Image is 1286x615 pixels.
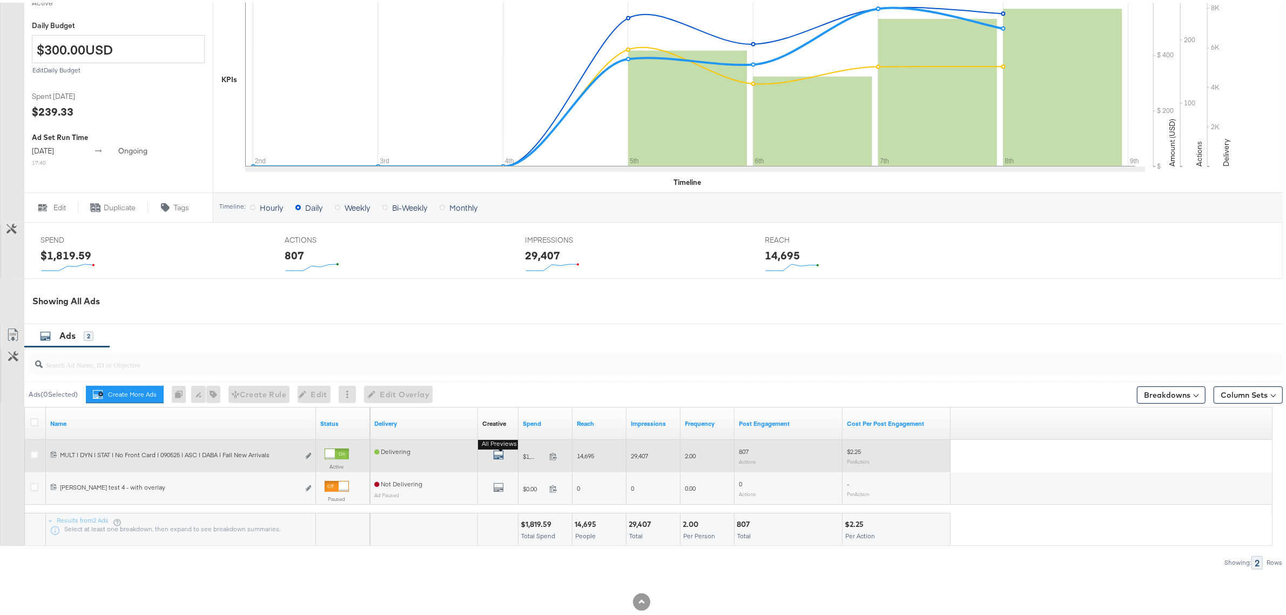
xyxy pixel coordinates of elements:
div: 807 [737,517,753,527]
button: Edit [24,198,78,211]
a: The total amount spent to date. [523,417,568,425]
a: The number of people your ad was served to. [577,417,622,425]
div: 0 [172,383,191,400]
button: Column Sets [1214,384,1283,401]
span: Delivering [374,445,410,453]
span: Total Spend [521,529,555,537]
div: 807 [285,245,304,260]
span: 2.00 [685,449,696,457]
label: Paused [325,493,349,500]
div: 14,695 [765,245,800,260]
a: Shows the creative associated with your ad. [482,417,506,425]
div: 14,695 [575,517,600,527]
div: $2.25 [845,517,867,527]
span: Per Action [845,529,875,537]
label: Daily Budget [32,18,205,28]
div: 2.00 [683,517,702,527]
span: Edit [53,200,66,210]
span: 0 [739,477,742,485]
text: Delivery [1221,136,1231,164]
div: KPIs [221,72,237,82]
span: IMPRESSIONS [525,232,606,243]
a: Shows the current state of your Ad. [320,417,366,425]
text: Actions [1194,138,1204,164]
a: The average number of times your ad was served to each person. [685,417,730,425]
span: Per Person [683,529,715,537]
span: 807 [739,445,749,453]
text: Amount (USD) [1167,116,1177,164]
div: [PERSON_NAME] test 4 - with overlay [60,480,299,489]
div: MULT | DYN | STAT | No Front Card | 090525 | ASC | DABA | Fall New Arrivals [60,448,299,457]
span: Weekly [345,199,370,210]
div: Edit Daily Budget [32,64,205,71]
span: SPEND [41,232,122,243]
sub: Ad Paused [374,489,399,496]
a: The number of actions related to your Page's posts as a result of your ad. [739,417,838,425]
div: Timeline: [219,200,246,208]
div: 29,407 [525,245,560,260]
span: REACH [765,232,846,243]
span: Monthly [449,199,477,210]
span: $0.00 [523,482,545,490]
a: The number of times your ad was served. On mobile apps an ad is counted as served the first time ... [631,417,676,425]
a: Reflects the ability of your Ad to achieve delivery. [374,417,474,425]
span: Spent [DATE] [32,89,113,99]
div: Creative [482,417,506,425]
sub: Per Action [847,488,869,494]
sub: Actions [739,488,756,494]
button: Breakdowns [1137,384,1206,401]
span: 0 [631,482,634,490]
span: ACTIONS [285,232,366,243]
div: Rows [1266,556,1283,564]
span: [DATE] [32,143,54,153]
sub: Actions [739,456,756,462]
label: Active [325,460,349,467]
div: 29,407 [629,517,654,527]
span: - [847,477,849,485]
div: Showing All Ads [32,292,1283,305]
span: Ads [59,327,76,338]
button: Create More Ads [86,383,164,400]
input: Search Ad Name, ID or Objective [43,347,1166,368]
span: Duplicate [104,200,136,210]
sub: Per Action [847,456,869,462]
span: $1,819.59 [523,450,545,458]
span: Hourly [260,199,283,210]
span: Tags [174,200,189,210]
span: 0.00 [685,482,696,490]
div: $1,819.59 [41,245,91,260]
span: People [575,529,596,537]
span: ongoing [118,143,147,153]
div: Showing: [1224,556,1251,564]
button: Duplicate [78,198,148,211]
span: Bi-Weekly [392,199,427,210]
span: Daily [305,199,322,210]
div: $239.33 [32,101,73,117]
div: Ads ( 0 Selected) [29,387,78,397]
sub: 17:40 [32,156,46,164]
a: The average cost per action related to your Page's posts as a result of your ad. [847,417,946,425]
span: Total [737,529,751,537]
div: 2 [1251,553,1263,567]
a: Ad Name. [50,417,312,425]
span: 0 [577,482,580,490]
span: Total [629,529,643,537]
span: 14,695 [577,449,594,457]
span: 29,407 [631,449,648,457]
button: Tags [148,198,202,211]
div: Timeline [674,175,701,185]
div: $1,819.59 [521,517,555,527]
span: Not Delivering [374,477,422,485]
div: 2 [84,329,93,338]
span: $2.25 [847,445,861,453]
div: Ad Set Run Time [32,130,205,140]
